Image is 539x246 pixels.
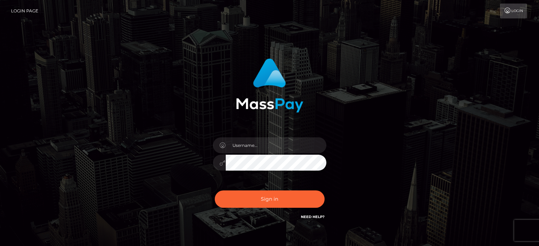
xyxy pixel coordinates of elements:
[215,190,325,208] button: Sign in
[236,58,303,113] img: MassPay Login
[11,4,38,18] a: Login Page
[301,214,325,219] a: Need Help?
[500,4,527,18] a: Login
[226,137,326,153] input: Username...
